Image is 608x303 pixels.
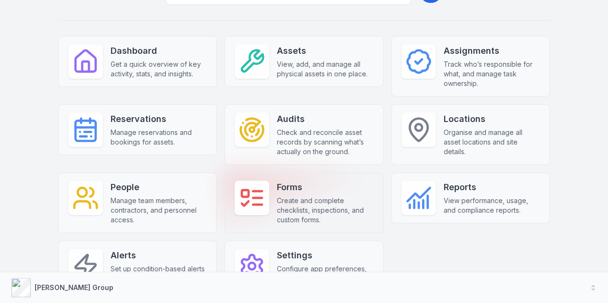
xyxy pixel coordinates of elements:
[58,241,217,291] a: AlertsSet up condition-based alerts and automated notifications.
[277,249,373,262] strong: Settings
[111,128,207,147] span: Manage reservations and bookings for assets.
[224,104,384,165] a: AuditsCheck and reconcile asset records by scanning what’s actually on the ground.
[111,181,207,194] strong: People
[277,196,373,225] span: Create and complete checklists, inspections, and custom forms.
[391,104,550,165] a: LocationsOrganise and manage all asset locations and site details.
[224,241,384,291] a: SettingsConfigure app preferences, integrations, and permissions.
[391,172,550,223] a: ReportsView performance, usage, and compliance reports.
[111,112,207,126] strong: Reservations
[58,172,217,233] a: PeopleManage team members, contractors, and personnel access.
[111,60,207,79] span: Get a quick overview of key activity, stats, and insights.
[111,44,207,58] strong: Dashboard
[444,181,540,194] strong: Reports
[444,60,540,88] span: Track who’s responsible for what, and manage task ownership.
[277,112,373,126] strong: Audits
[444,112,540,126] strong: Locations
[444,44,540,58] strong: Assignments
[35,283,113,291] strong: [PERSON_NAME] Group
[444,128,540,157] span: Organise and manage all asset locations and site details.
[277,264,373,283] span: Configure app preferences, integrations, and permissions.
[224,172,384,233] a: FormsCreate and complete checklists, inspections, and custom forms.
[111,249,207,262] strong: Alerts
[111,196,207,225] span: Manage team members, contractors, and personnel access.
[277,60,373,79] span: View, add, and manage all physical assets in one place.
[277,181,373,194] strong: Forms
[444,196,540,215] span: View performance, usage, and compliance reports.
[277,128,373,157] span: Check and reconcile asset records by scanning what’s actually on the ground.
[111,264,207,283] span: Set up condition-based alerts and automated notifications.
[391,36,550,97] a: AssignmentsTrack who’s responsible for what, and manage task ownership.
[58,104,217,155] a: ReservationsManage reservations and bookings for assets.
[277,44,373,58] strong: Assets
[224,36,384,87] a: AssetsView, add, and manage all physical assets in one place.
[58,36,217,87] a: DashboardGet a quick overview of key activity, stats, and insights.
